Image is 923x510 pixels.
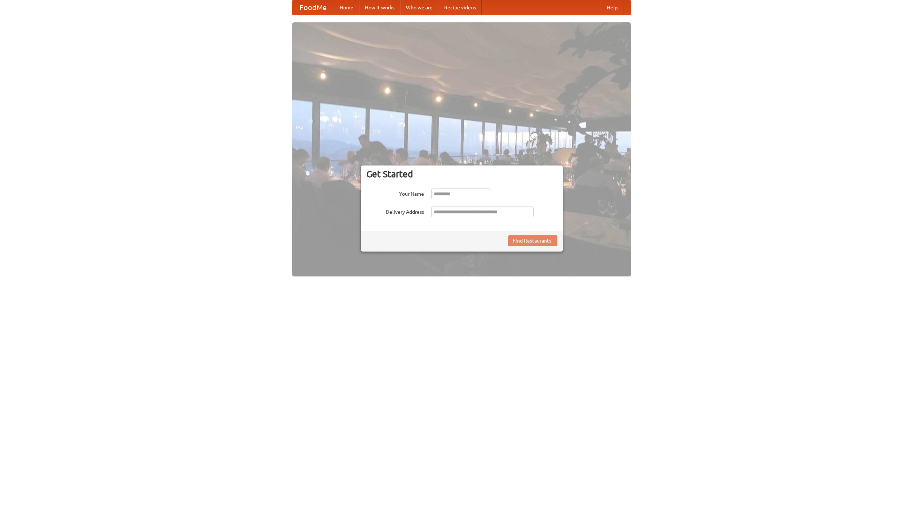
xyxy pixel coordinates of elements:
label: Your Name [366,189,424,198]
a: How it works [359,0,400,15]
a: Help [601,0,623,15]
a: Home [334,0,359,15]
a: Recipe videos [438,0,482,15]
button: Find Restaurants! [508,235,557,246]
a: FoodMe [292,0,334,15]
a: Who we are [400,0,438,15]
label: Delivery Address [366,207,424,216]
h3: Get Started [366,169,557,179]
